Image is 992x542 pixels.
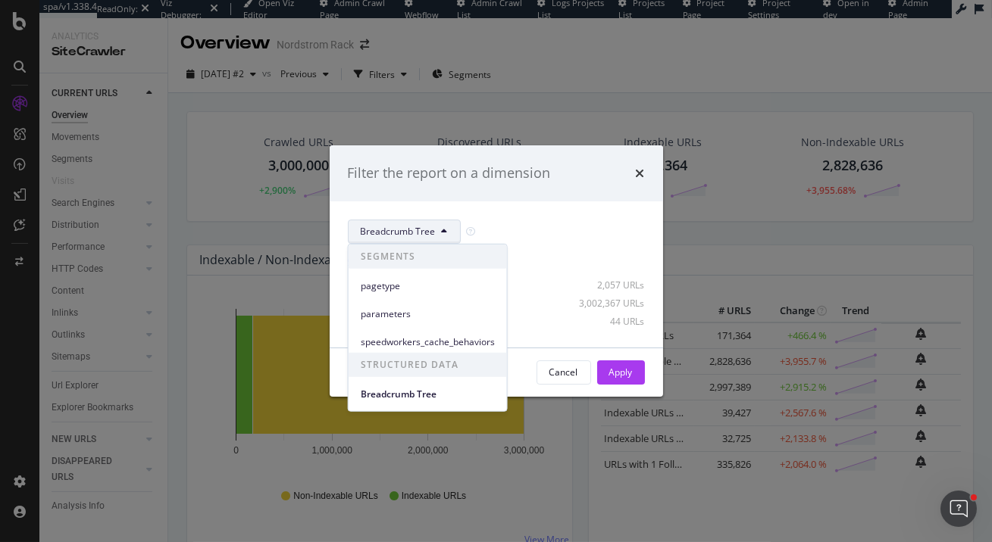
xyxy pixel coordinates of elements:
div: 2,057 URLs [571,279,645,291]
span: speedworkers_cache_behaviors [361,335,495,348]
button: Cancel [537,360,591,385]
div: Cancel [549,366,578,378]
div: modal [330,145,663,397]
span: Breadcrumb Tree [361,387,495,400]
span: SEGMENTS [349,245,507,269]
span: parameters [361,307,495,320]
div: 3,002,367 URLs [571,297,645,310]
div: Apply [609,366,633,378]
span: Breadcrumb Tree [361,225,436,238]
button: Breadcrumb Tree [348,220,461,244]
div: Filter the report on a dimension [348,164,551,183]
div: times [636,164,645,183]
iframe: Intercom live chat [940,491,977,527]
button: Apply [597,360,645,385]
span: STRUCTURED DATA [349,353,507,377]
div: 44 URLs [571,315,645,328]
span: pagetype [361,279,495,292]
